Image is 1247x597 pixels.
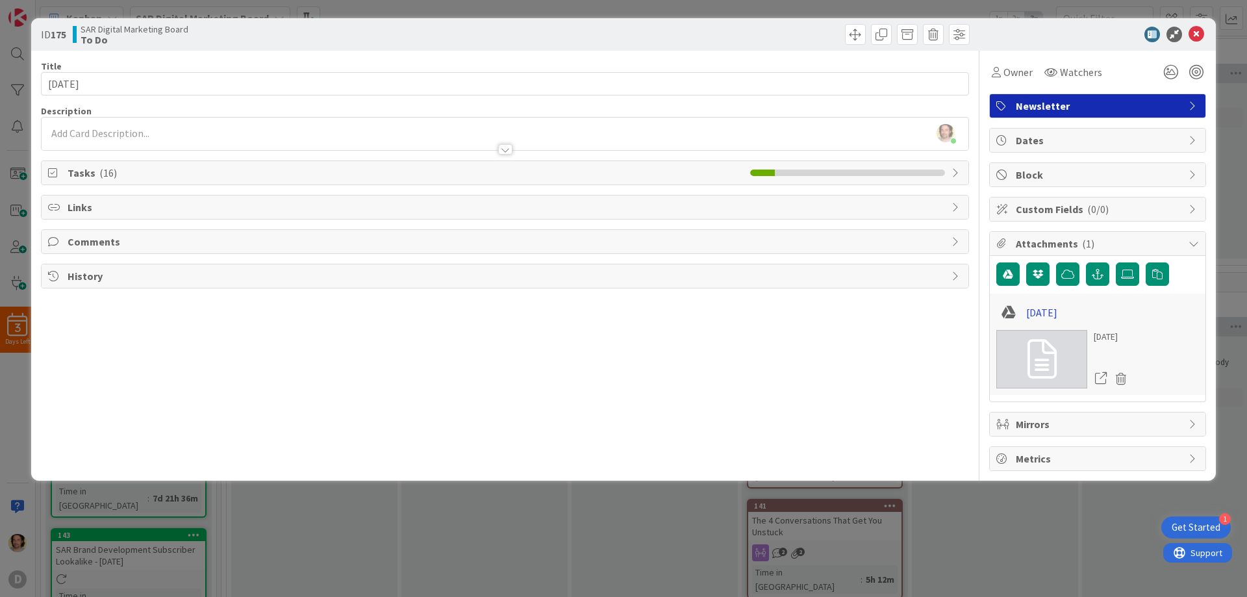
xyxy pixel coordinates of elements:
b: To Do [81,34,188,45]
span: ( 0/0 ) [1087,203,1109,216]
div: Open Get Started checklist, remaining modules: 1 [1161,516,1231,539]
input: type card name here... [41,72,969,95]
span: ( 16 ) [99,166,117,179]
span: Description [41,105,92,117]
span: Newsletter [1016,98,1182,114]
span: Links [68,199,945,215]
img: 1Ol1I4EqlztBw9wu105dBxD3jTh8plql.jpg [937,124,955,142]
span: Dates [1016,133,1182,148]
a: Open [1094,370,1108,387]
span: Custom Fields [1016,201,1182,217]
div: [DATE] [1094,330,1131,344]
span: Support [27,2,59,18]
div: 1 [1219,513,1231,525]
span: Block [1016,167,1182,183]
span: ID [41,27,66,42]
span: Attachments [1016,236,1182,251]
span: Tasks [68,165,744,181]
span: History [68,268,945,284]
span: Metrics [1016,451,1182,466]
a: [DATE] [1026,305,1057,320]
span: SAR Digital Marketing Board [81,24,188,34]
span: Owner [1003,64,1033,80]
label: Title [41,60,62,72]
span: Comments [68,234,945,249]
b: 175 [51,28,66,41]
span: Watchers [1060,64,1102,80]
span: Mirrors [1016,416,1182,432]
div: Get Started [1172,521,1220,534]
span: ( 1 ) [1082,237,1094,250]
